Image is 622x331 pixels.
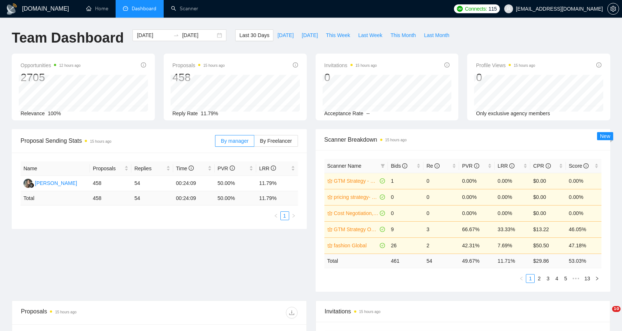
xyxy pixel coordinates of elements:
td: 0 [423,173,459,189]
a: fashion Global [334,241,379,250]
button: setting [607,3,619,15]
span: right [595,276,599,281]
span: LRR [498,163,514,169]
span: Proposals [93,164,123,172]
li: 1 [526,274,535,283]
li: Next 5 Pages [570,274,582,283]
span: ••• [570,274,582,283]
span: info-circle [141,62,146,68]
span: Re [426,163,440,169]
td: 0.00% [459,205,495,221]
span: [DATE] [277,31,294,39]
span: By manager [221,138,248,144]
time: 15 hours ago [55,310,76,314]
td: 54 [423,254,459,268]
span: check-circle [380,194,385,200]
span: check-circle [380,211,385,216]
span: Proposal Sending Stats [21,136,215,145]
span: info-circle [444,62,450,68]
button: right [289,211,298,220]
td: 0.00% [566,189,601,205]
a: 3 [544,274,552,283]
td: 458 [90,176,131,191]
a: 13 [582,274,592,283]
td: $0.00 [530,205,566,221]
td: 11.71 % [495,254,530,268]
th: Replies [131,161,173,176]
th: Name [21,161,90,176]
span: New [600,133,610,139]
span: filter [381,164,385,168]
time: 15 hours ago [356,63,377,68]
td: 0 [423,205,459,221]
button: Last Week [354,29,386,41]
span: crown [327,194,332,200]
span: By Freelancer [260,138,292,144]
th: Proposals [90,161,131,176]
a: homeHome [86,6,108,12]
span: Connects: [465,5,487,13]
td: Total [324,254,388,268]
span: check-circle [380,227,385,232]
time: 15 hours ago [359,310,381,314]
td: 0 [388,189,423,205]
td: 11.79 % [256,191,298,205]
img: LK [23,179,33,188]
td: 0.00% [459,189,495,205]
span: user [506,6,511,11]
td: 49.67 % [459,254,495,268]
td: 0.00% [495,173,530,189]
img: logo [6,3,18,15]
td: 0 [388,205,423,221]
li: Next Page [289,211,298,220]
span: Acceptance Rate [324,110,364,116]
li: Next Page [593,274,601,283]
span: [DATE] [302,31,318,39]
li: 3 [543,274,552,283]
td: 26 [388,237,423,254]
button: This Week [322,29,354,41]
button: This Month [386,29,420,41]
td: 3 [423,221,459,237]
td: 0.00% [459,173,495,189]
span: Time [176,165,194,171]
td: 54 [131,191,173,205]
span: 115 [488,5,496,13]
li: 4 [552,274,561,283]
span: 100% [48,110,61,116]
time: 15 hours ago [90,139,111,143]
div: Proposals [21,307,159,319]
td: 9 [388,221,423,237]
button: Last Month [420,29,453,41]
span: info-circle [583,163,589,168]
td: 46.05% [566,221,601,237]
td: 7.69% [495,237,530,254]
td: 0.00% [566,173,601,189]
span: info-circle [293,62,298,68]
span: 11.79% [201,110,218,116]
span: Only exclusive agency members [476,110,550,116]
span: info-circle [402,163,407,168]
td: 461 [388,254,423,268]
input: End date [182,31,215,39]
span: Scanner Name [327,163,361,169]
div: 0 [476,70,535,84]
td: 50.00 % [215,191,256,205]
td: 2 [423,237,459,254]
span: Score [569,163,589,169]
a: LK[PERSON_NAME] [23,180,77,186]
td: 0.00% [495,205,530,221]
span: crown [327,178,332,183]
td: 0.00% [495,189,530,205]
a: GTM Strategy - US only [334,177,379,185]
span: info-circle [189,165,194,171]
td: 1 [388,173,423,189]
input: Start date [137,31,170,39]
li: 13 [582,274,593,283]
td: $0.00 [530,189,566,205]
span: to [173,32,179,38]
li: 2 [535,274,543,283]
td: 66.67% [459,221,495,237]
a: pricing strategy- US only [334,193,379,201]
td: $ 29.86 [530,254,566,268]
